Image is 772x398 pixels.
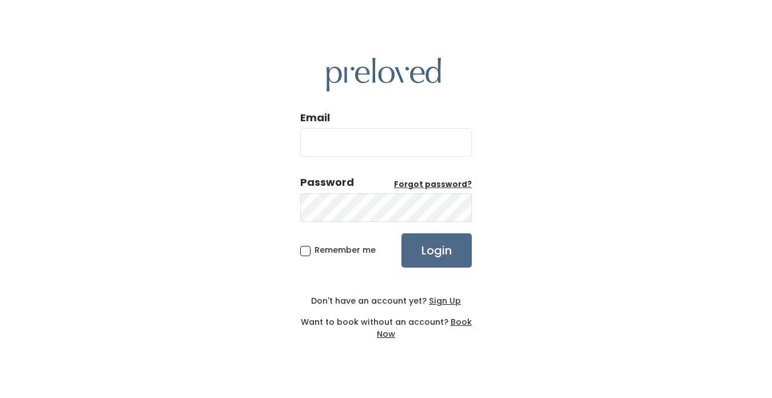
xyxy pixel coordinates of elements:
[427,295,461,307] a: Sign Up
[394,179,472,190] a: Forgot password?
[300,110,330,125] label: Email
[300,307,472,340] div: Want to book without an account?
[377,316,472,340] a: Book Now
[300,295,472,307] div: Don't have an account yet?
[315,244,376,256] span: Remember me
[429,295,461,307] u: Sign Up
[327,58,441,91] img: preloved logo
[401,233,472,268] input: Login
[394,179,472,190] u: Forgot password?
[300,175,354,190] div: Password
